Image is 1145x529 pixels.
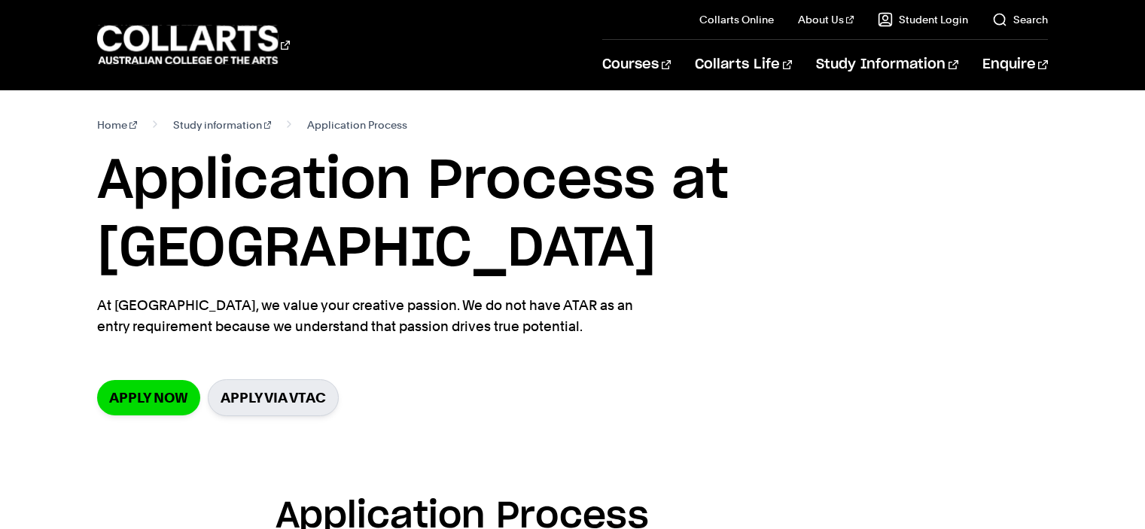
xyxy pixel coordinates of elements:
[992,12,1048,27] a: Search
[97,114,137,135] a: Home
[602,40,671,90] a: Courses
[97,23,290,66] div: Go to homepage
[816,40,958,90] a: Study Information
[307,114,407,135] span: Application Process
[699,12,774,27] a: Collarts Online
[982,40,1048,90] a: Enquire
[97,295,647,337] p: At [GEOGRAPHIC_DATA], we value your creative passion. We do not have ATAR as an entry requirement...
[878,12,968,27] a: Student Login
[208,379,339,416] a: Apply via VTAC
[97,380,200,415] a: Apply now
[695,40,792,90] a: Collarts Life
[97,147,1047,283] h1: Application Process at [GEOGRAPHIC_DATA]
[798,12,854,27] a: About Us
[173,114,272,135] a: Study information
